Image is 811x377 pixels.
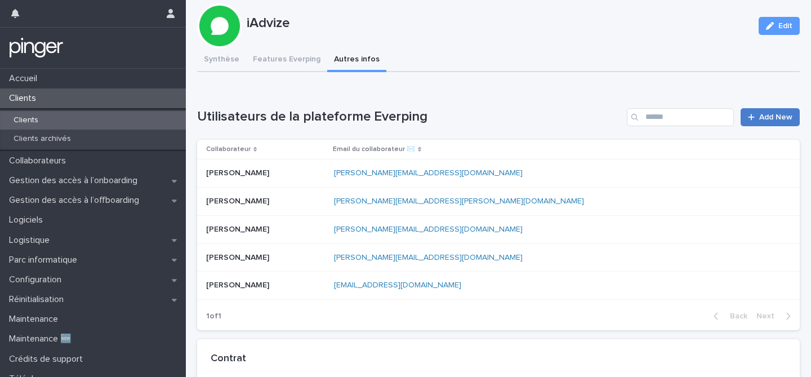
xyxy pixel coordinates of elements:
button: Features Everping [246,48,327,72]
span: Add New [759,113,792,121]
p: [PERSON_NAME] [206,194,271,206]
p: Clients [5,116,47,125]
p: 1 of 1 [197,303,230,330]
p: Logistique [5,235,59,246]
input: Search [627,108,734,126]
span: Back [723,312,747,320]
p: [PERSON_NAME] [206,166,271,178]
button: Autres infos [327,48,386,72]
button: Back [705,311,752,321]
p: Gestion des accès à l’onboarding [5,175,146,186]
span: Next [756,312,781,320]
tr: [PERSON_NAME][PERSON_NAME] [PERSON_NAME][EMAIL_ADDRESS][PERSON_NAME][DOMAIN_NAME] [197,187,800,215]
button: Synthèse [197,48,246,72]
a: [PERSON_NAME][EMAIL_ADDRESS][DOMAIN_NAME] [334,254,523,261]
p: Maintenance [5,314,67,325]
h1: Utilisateurs de la plateforme Everping [197,109,622,125]
p: Logiciels [5,215,52,225]
tr: [PERSON_NAME][PERSON_NAME] [PERSON_NAME][EMAIL_ADDRESS][DOMAIN_NAME] [197,243,800,272]
a: [PERSON_NAME][EMAIL_ADDRESS][DOMAIN_NAME] [334,225,523,233]
p: [PERSON_NAME] [206,278,271,290]
p: iAdvize [247,15,750,32]
a: Add New [741,108,800,126]
p: Collaborateurs [5,156,75,166]
p: Clients [5,93,45,104]
p: Email du collaborateur ✉️ [333,143,415,156]
p: [PERSON_NAME] [206,223,271,234]
p: Crédits de support [5,354,92,365]
button: Edit [759,17,800,35]
img: mTgBEunGTSyRkCgitkcU [9,37,64,59]
p: Parc informatique [5,255,86,265]
tr: [PERSON_NAME][PERSON_NAME] [EMAIL_ADDRESS][DOMAIN_NAME] [197,272,800,300]
button: Next [752,311,800,321]
p: Accueil [5,73,46,84]
p: Gestion des accès à l’offboarding [5,195,148,206]
p: Réinitialisation [5,294,73,305]
p: [PERSON_NAME] [206,251,271,263]
tr: [PERSON_NAME][PERSON_NAME] [PERSON_NAME][EMAIL_ADDRESS][DOMAIN_NAME] [197,215,800,243]
p: Maintenance 🆕 [5,334,81,344]
h2: Contrat [211,353,246,365]
a: [PERSON_NAME][EMAIL_ADDRESS][PERSON_NAME][DOMAIN_NAME] [334,197,584,205]
span: Edit [778,22,792,30]
p: Configuration [5,274,70,285]
p: Clients archivés [5,134,80,144]
a: [PERSON_NAME][EMAIL_ADDRESS][DOMAIN_NAME] [334,169,523,177]
p: Collaborateur [206,143,251,156]
a: [EMAIL_ADDRESS][DOMAIN_NAME] [334,281,461,289]
tr: [PERSON_NAME][PERSON_NAME] [PERSON_NAME][EMAIL_ADDRESS][DOMAIN_NAME] [197,159,800,188]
